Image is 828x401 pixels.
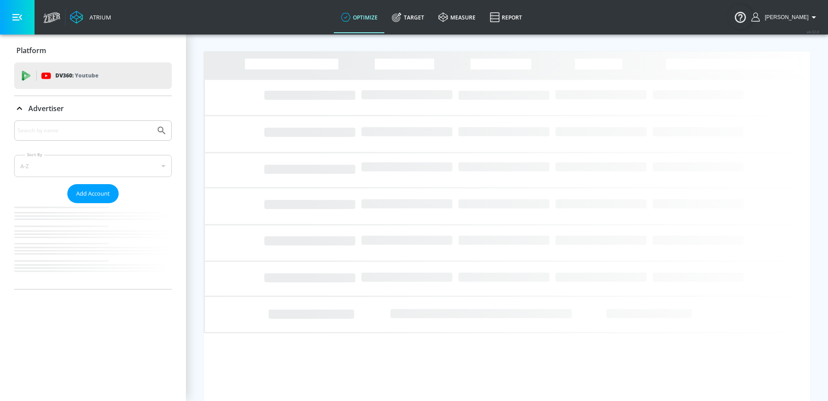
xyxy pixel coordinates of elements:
[14,155,172,177] div: A-Z
[14,120,172,289] div: Advertiser
[76,189,110,199] span: Add Account
[14,203,172,289] nav: list of Advertiser
[25,152,44,158] label: Sort By
[431,1,483,33] a: measure
[16,46,46,55] p: Platform
[70,11,111,24] a: Atrium
[728,4,753,29] button: Open Resource Center
[14,96,172,121] div: Advertiser
[14,38,172,63] div: Platform
[28,104,64,113] p: Advertiser
[807,29,819,34] span: v 4.32.0
[67,184,119,203] button: Add Account
[385,1,431,33] a: Target
[55,71,98,81] p: DV360:
[483,1,529,33] a: Report
[334,1,385,33] a: optimize
[14,62,172,89] div: DV360: Youtube
[761,14,809,20] span: login as: nathan.mistretta@zefr.com
[18,125,152,136] input: Search by name
[86,13,111,21] div: Atrium
[75,71,98,80] p: Youtube
[751,12,819,23] button: [PERSON_NAME]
